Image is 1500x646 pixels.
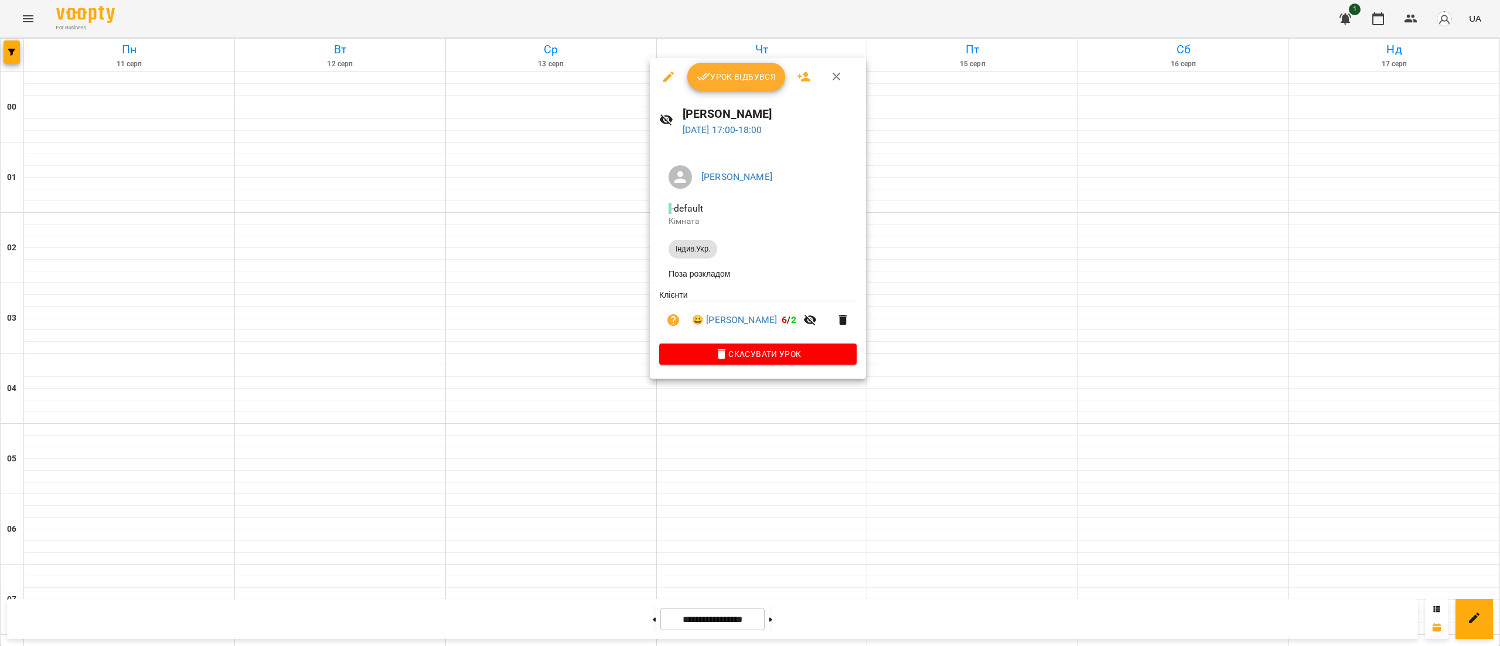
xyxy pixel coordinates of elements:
[683,105,857,123] h6: [PERSON_NAME]
[669,347,847,361] span: Скасувати Урок
[697,70,776,84] span: Урок відбувся
[791,314,796,325] span: 2
[687,63,786,91] button: Урок відбувся
[669,244,717,254] span: Індив.Укр.
[659,289,857,344] ul: Клієнти
[782,314,787,325] span: 6
[701,171,772,182] a: [PERSON_NAME]
[782,314,796,325] b: /
[683,124,762,135] a: [DATE] 17:00-18:00
[659,263,857,284] li: Поза розкладом
[692,313,777,327] a: 😀 [PERSON_NAME]
[659,306,687,334] button: Візит ще не сплачено. Додати оплату?
[669,203,705,214] span: - default
[659,344,857,365] button: Скасувати Урок
[669,216,847,227] p: Кімната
